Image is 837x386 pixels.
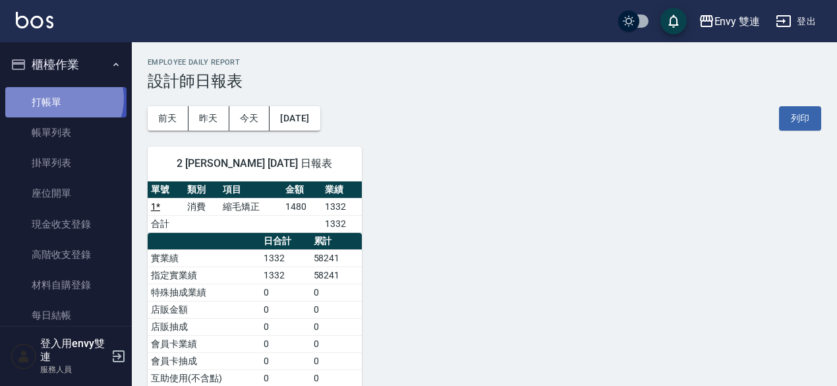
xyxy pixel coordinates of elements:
a: 每日結帳 [5,300,127,331]
button: 櫃檯作業 [5,48,127,82]
h5: 登入用envy雙連 [40,337,107,364]
th: 類別 [184,181,220,199]
td: 58241 [310,267,362,284]
td: 0 [260,284,310,301]
td: 特殊抽成業績 [148,284,260,301]
button: 列印 [779,106,821,131]
table: a dense table [148,181,362,233]
td: 0 [310,284,362,301]
td: 1332 [322,215,361,232]
th: 金額 [282,181,322,199]
th: 日合計 [260,233,310,250]
button: [DATE] [270,106,320,131]
a: 掛單列表 [5,148,127,178]
a: 帳單列表 [5,117,127,148]
td: 0 [260,352,310,370]
th: 單號 [148,181,184,199]
a: 高階收支登錄 [5,240,127,270]
td: 0 [310,301,362,318]
th: 項目 [219,181,282,199]
button: 昨天 [188,106,229,131]
button: save [660,8,687,34]
td: 1332 [322,198,361,215]
td: 合計 [148,215,184,232]
a: 打帳單 [5,87,127,117]
p: 服務人員 [40,364,107,375]
button: Envy 雙連 [693,8,766,35]
td: 店販金額 [148,301,260,318]
td: 0 [260,335,310,352]
td: 會員卡抽成 [148,352,260,370]
th: 業績 [322,181,361,199]
td: 會員卡業績 [148,335,260,352]
a: 材料自購登錄 [5,270,127,300]
img: Logo [16,12,53,28]
td: 58241 [310,249,362,267]
button: 今天 [229,106,270,131]
button: 前天 [148,106,188,131]
td: 1480 [282,198,322,215]
h2: Employee Daily Report [148,58,821,67]
span: 2 [PERSON_NAME] [DATE] 日報表 [163,157,346,170]
img: Person [11,343,37,370]
td: 消費 [184,198,220,215]
td: 0 [310,352,362,370]
td: 實業績 [148,249,260,267]
a: 座位開單 [5,178,127,209]
h3: 設計師日報表 [148,72,821,90]
td: 0 [260,318,310,335]
td: 指定實業績 [148,267,260,284]
td: 0 [310,335,362,352]
button: 登出 [770,9,821,34]
td: 1332 [260,267,310,284]
td: 1332 [260,249,310,267]
td: 縮毛矯正 [219,198,282,215]
td: 0 [260,301,310,318]
th: 累計 [310,233,362,250]
div: Envy 雙連 [714,13,761,30]
td: 店販抽成 [148,318,260,335]
td: 0 [310,318,362,335]
a: 現金收支登錄 [5,209,127,240]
